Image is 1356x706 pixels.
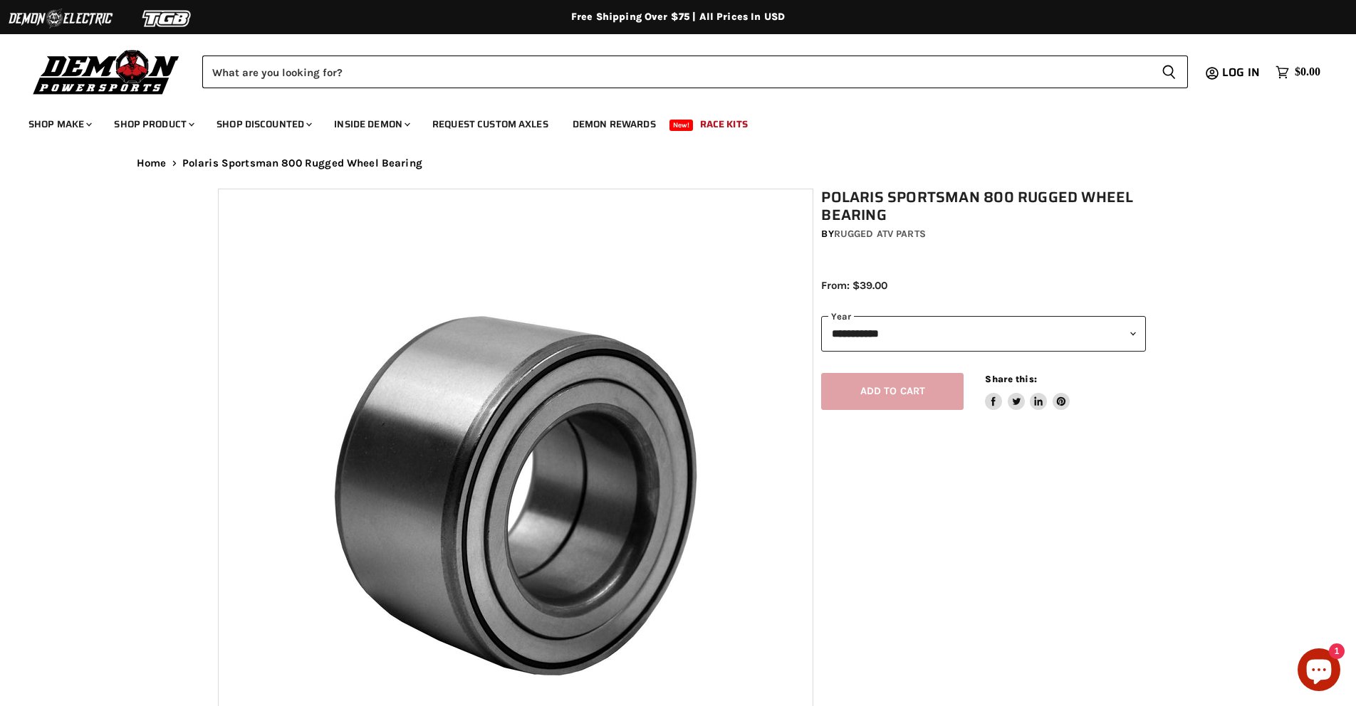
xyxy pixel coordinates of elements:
[1150,56,1188,88] button: Search
[137,157,167,169] a: Home
[182,157,422,169] span: Polaris Sportsman 800 Rugged Wheel Bearing
[669,120,694,131] span: New!
[821,189,1146,224] h1: Polaris Sportsman 800 Rugged Wheel Bearing
[821,226,1146,242] div: by
[422,110,559,139] a: Request Custom Axles
[821,279,887,292] span: From: $39.00
[1268,62,1328,83] a: $0.00
[323,110,419,139] a: Inside Demon
[108,157,1248,169] nav: Breadcrumbs
[28,46,184,97] img: Demon Powersports
[985,373,1070,411] aside: Share this:
[108,11,1248,23] div: Free Shipping Over $75 | All Prices In USD
[985,374,1036,384] span: Share this:
[1216,66,1268,79] a: Log in
[1295,65,1320,79] span: $0.00
[562,110,667,139] a: Demon Rewards
[18,104,1317,139] ul: Main menu
[18,110,100,139] a: Shop Make
[103,110,203,139] a: Shop Product
[206,110,320,139] a: Shop Discounted
[202,56,1188,88] form: Product
[689,110,758,139] a: Race Kits
[114,5,221,32] img: TGB Logo 2
[1293,648,1345,695] inbox-online-store-chat: Shopify online store chat
[7,5,114,32] img: Demon Electric Logo 2
[1222,63,1260,81] span: Log in
[834,228,926,240] a: Rugged ATV Parts
[202,56,1150,88] input: Search
[821,316,1146,351] select: year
